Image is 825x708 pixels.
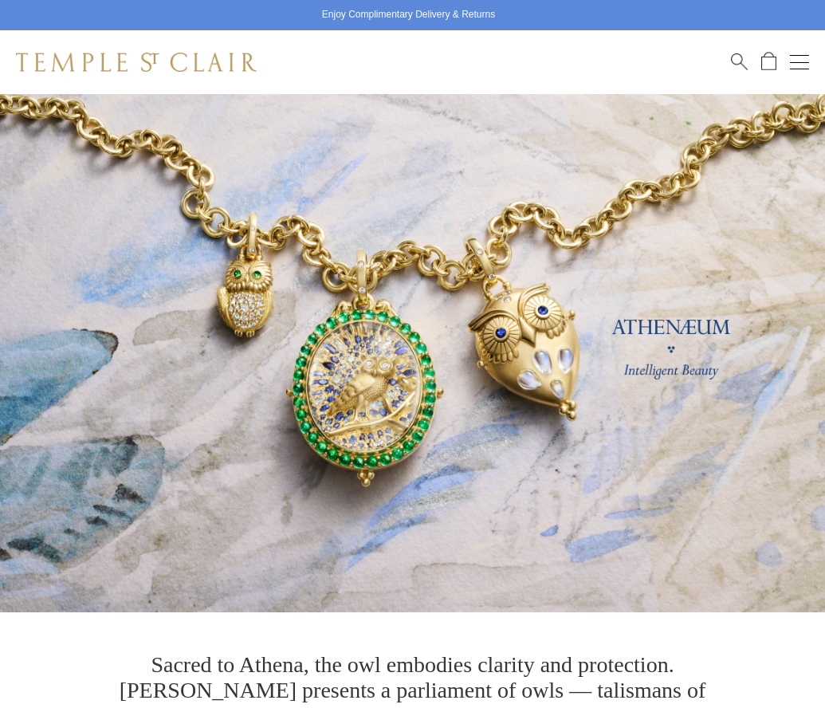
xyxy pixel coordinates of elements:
a: Search [731,52,748,72]
button: Open navigation [790,53,809,72]
img: Temple St. Clair [16,53,257,72]
p: Enjoy Complimentary Delivery & Returns [322,7,495,23]
a: Open Shopping Bag [761,52,776,72]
